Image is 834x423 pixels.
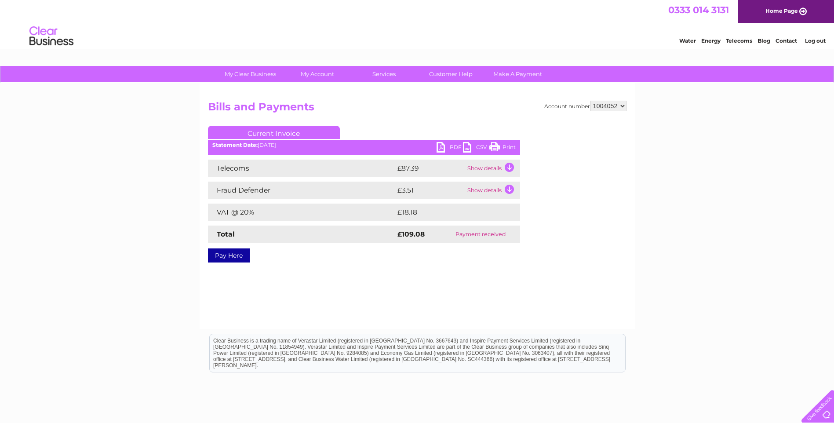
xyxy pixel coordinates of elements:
a: Contact [776,37,797,44]
div: Account number [544,101,626,111]
a: Blog [758,37,770,44]
td: £18.18 [395,204,501,221]
a: My Account [281,66,353,82]
a: CSV [463,142,489,155]
img: logo.png [29,23,74,50]
td: Payment received [441,226,520,243]
a: PDF [437,142,463,155]
strong: £109.08 [397,230,425,238]
a: Print [489,142,516,155]
a: Current Invoice [208,126,340,139]
a: My Clear Business [214,66,287,82]
a: Energy [701,37,721,44]
a: Services [348,66,420,82]
a: 0333 014 3131 [668,4,729,15]
a: Water [679,37,696,44]
a: Make A Payment [481,66,554,82]
td: Show details [465,182,520,199]
b: Statement Date: [212,142,258,148]
div: [DATE] [208,142,520,148]
strong: Total [217,230,235,238]
div: Clear Business is a trading name of Verastar Limited (registered in [GEOGRAPHIC_DATA] No. 3667643... [210,5,625,43]
a: Telecoms [726,37,752,44]
a: Customer Help [415,66,487,82]
td: Show details [465,160,520,177]
td: £3.51 [395,182,465,199]
td: Fraud Defender [208,182,395,199]
td: £87.39 [395,160,465,177]
h2: Bills and Payments [208,101,626,117]
a: Pay Here [208,248,250,263]
a: Log out [805,37,826,44]
td: VAT @ 20% [208,204,395,221]
td: Telecoms [208,160,395,177]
